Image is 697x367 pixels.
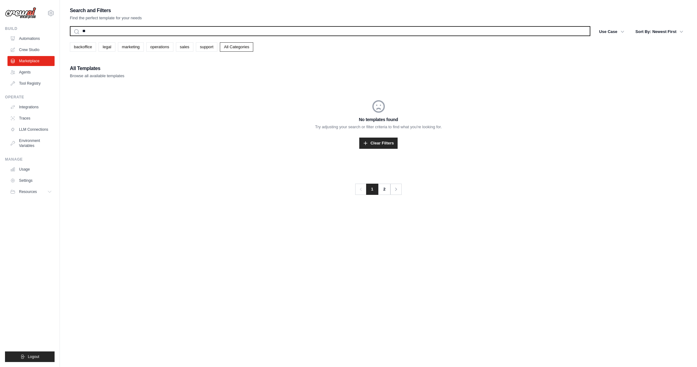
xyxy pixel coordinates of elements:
[146,42,173,52] a: operations
[7,125,55,134] a: LLM Connections
[196,42,217,52] a: support
[7,113,55,123] a: Traces
[99,42,115,52] a: legal
[220,42,253,52] a: All Categories
[28,354,39,359] span: Logout
[5,7,36,19] img: Logo
[70,73,124,79] p: Browse all available templates
[355,184,402,195] nav: Pagination
[7,34,55,44] a: Automations
[7,45,55,55] a: Crew Studio
[70,42,96,52] a: backoffice
[7,67,55,77] a: Agents
[359,138,398,149] a: Clear Filters
[7,56,55,66] a: Marketplace
[118,42,144,52] a: marketing
[70,116,687,123] h3: No templates found
[176,42,193,52] a: sales
[5,95,55,100] div: Operate
[632,26,687,37] button: Sort By: Newest First
[7,102,55,112] a: Integrations
[70,64,124,73] h2: All Templates
[7,136,55,151] a: Environment Variables
[70,124,687,130] p: Try adjusting your search or filter criteria to find what you're looking for.
[7,176,55,186] a: Settings
[7,78,55,88] a: Tool Registry
[595,26,628,37] button: Use Case
[70,6,142,15] h2: Search and Filters
[7,187,55,197] button: Resources
[5,157,55,162] div: Manage
[19,189,37,194] span: Resources
[5,26,55,31] div: Build
[7,164,55,174] a: Usage
[70,15,142,21] p: Find the perfect template for your needs
[366,184,378,195] span: 1
[378,184,390,195] a: 2
[5,351,55,362] button: Logout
